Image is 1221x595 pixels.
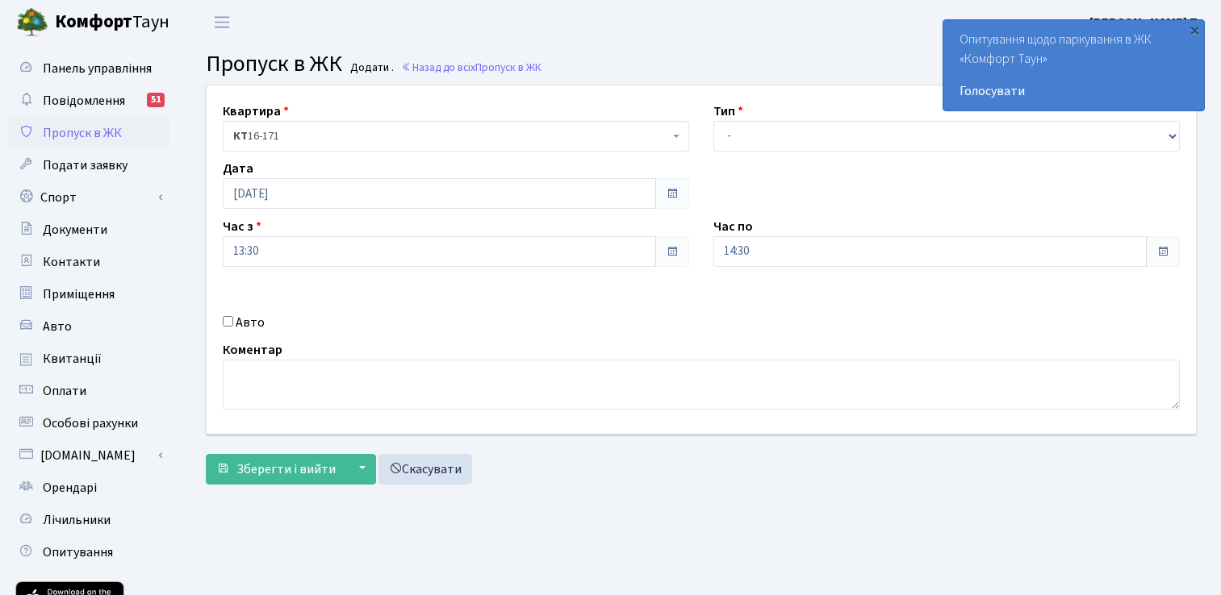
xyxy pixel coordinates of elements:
span: Авто [43,318,72,335]
span: Пропуск в ЖК [475,60,542,75]
div: Опитування щодо паркування в ЖК «Комфорт Таун» [943,20,1204,110]
b: Комфорт [55,9,132,35]
span: Документи [43,221,107,239]
label: Квартира [223,102,289,121]
a: Панель управління [8,52,169,85]
a: Орендарі [8,472,169,504]
span: Контакти [43,253,100,271]
div: 51 [147,93,165,107]
span: Лічильники [43,511,111,529]
a: Голосувати [960,81,1188,101]
div: × [1186,22,1202,38]
img: logo.png [16,6,48,39]
span: Орендарі [43,479,97,497]
span: Повідомлення [43,92,125,110]
label: Тип [713,102,743,121]
a: Авто [8,310,169,343]
span: Панель управління [43,60,152,77]
button: Переключити навігацію [202,9,242,35]
span: Квитанції [43,350,102,368]
span: Оплати [43,382,86,400]
a: Контакти [8,246,169,278]
span: Зберегти і вийти [236,460,336,478]
a: Опитування [8,536,169,568]
a: [DOMAIN_NAME] [8,439,169,472]
span: Приміщення [43,285,115,303]
a: Подати заявку [8,149,169,181]
span: Особові рахунки [43,414,138,432]
span: <b>КТ</b>&nbsp;&nbsp;&nbsp;&nbsp;16-171 [233,128,669,144]
a: [PERSON_NAME] П. [1089,13,1202,32]
a: Пропуск в ЖК [8,117,169,149]
label: Коментар [223,340,282,360]
b: КТ [233,128,248,144]
small: Додати . [347,61,394,75]
button: Зберегти і вийти [206,454,346,485]
label: Час з [223,217,261,236]
a: Квитанції [8,343,169,375]
a: Назад до всіхПропуск в ЖК [401,60,542,75]
a: Приміщення [8,278,169,310]
a: Документи [8,214,169,246]
span: Пропуск в ЖК [206,48,342,80]
a: Особові рахунки [8,407,169,439]
span: Опитування [43,543,113,561]
b: [PERSON_NAME] П. [1089,14,1202,31]
span: Подати заявку [43,156,128,174]
a: Оплати [8,375,169,407]
a: Спорт [8,181,169,214]
a: Лічильники [8,504,169,536]
label: Час по [713,217,753,236]
a: Скасувати [378,454,472,485]
label: Дата [223,159,253,178]
a: Повідомлення51 [8,85,169,117]
span: Таун [55,9,169,36]
span: <b>КТ</b>&nbsp;&nbsp;&nbsp;&nbsp;16-171 [223,121,689,152]
span: Пропуск в ЖК [43,124,122,142]
label: Авто [236,313,265,332]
